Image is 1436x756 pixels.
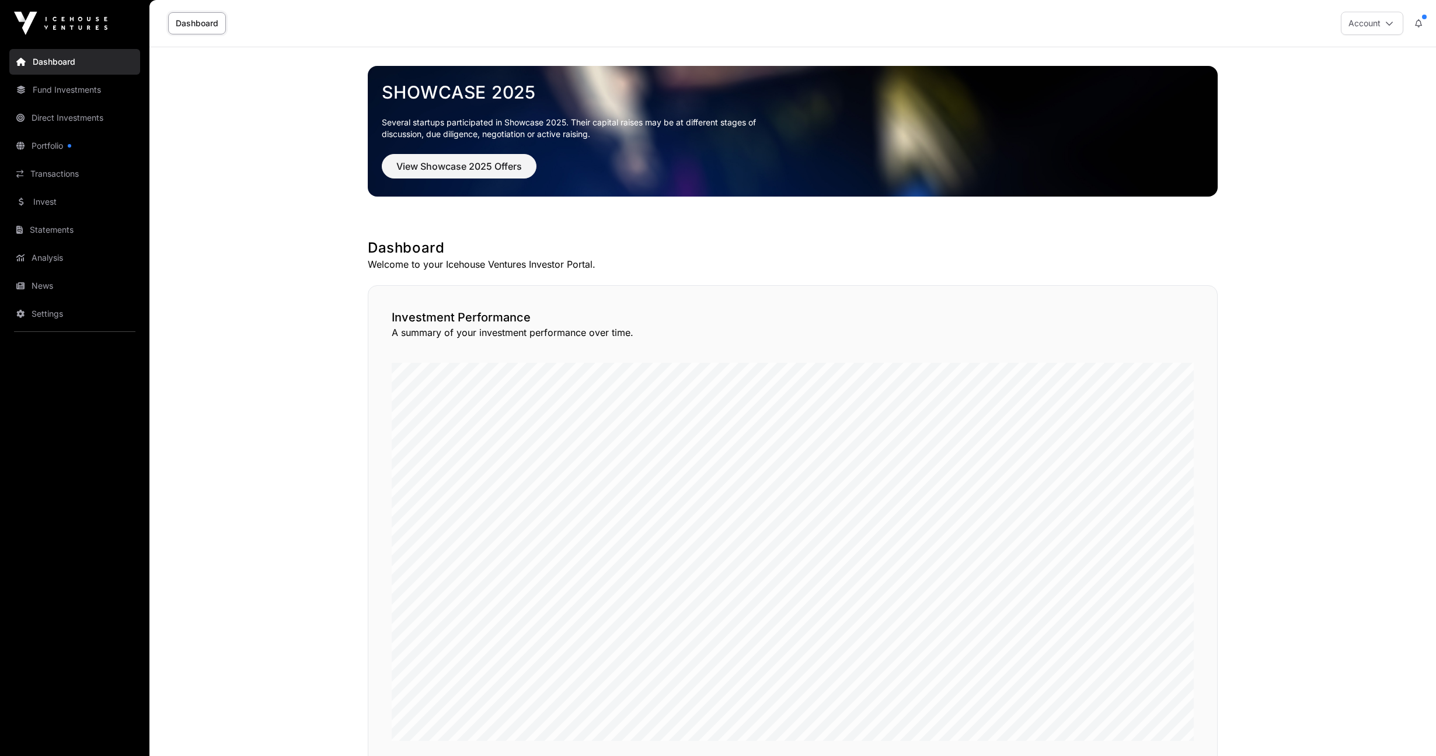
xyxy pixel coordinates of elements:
p: Several startups participated in Showcase 2025. Their capital raises may be at different stages o... [382,117,774,140]
button: Account [1341,12,1403,35]
p: A summary of your investment performance over time. [392,325,1194,339]
iframe: Chat Widget [1378,700,1436,756]
a: Settings [9,301,140,327]
img: Icehouse Ventures Logo [14,12,107,35]
h1: Dashboard [368,239,1218,257]
a: Analysis [9,245,140,271]
a: Transactions [9,161,140,187]
a: Showcase 2025 [382,82,1204,103]
a: Statements [9,217,140,243]
a: Fund Investments [9,77,140,103]
a: View Showcase 2025 Offers [382,166,536,177]
a: Direct Investments [9,105,140,131]
a: Dashboard [168,12,226,34]
a: News [9,273,140,299]
span: View Showcase 2025 Offers [396,159,522,173]
img: Showcase 2025 [368,66,1218,197]
h2: Investment Performance [392,309,1194,325]
a: Dashboard [9,49,140,75]
a: Portfolio [9,133,140,159]
button: View Showcase 2025 Offers [382,154,536,178]
p: Welcome to your Icehouse Ventures Investor Portal. [368,257,1218,271]
a: Invest [9,189,140,215]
